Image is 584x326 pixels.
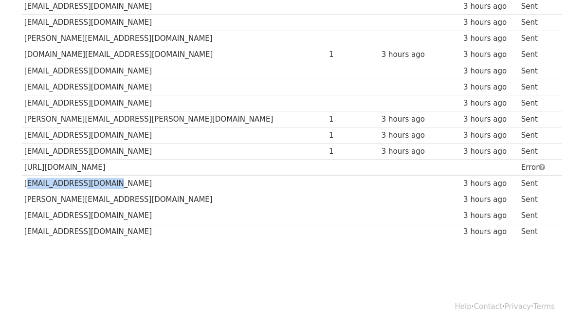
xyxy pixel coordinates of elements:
[22,127,327,144] td: [EMAIL_ADDRESS][DOMAIN_NAME]
[463,33,516,44] div: 3 hours ago
[463,130,516,141] div: 3 hours ago
[382,146,459,157] div: 3 hours ago
[329,146,377,157] div: 1
[474,302,502,311] a: Contact
[519,79,556,95] td: Sent
[22,95,327,111] td: [EMAIL_ADDRESS][DOMAIN_NAME]
[382,114,459,125] div: 3 hours ago
[519,15,556,31] td: Sent
[22,111,327,127] td: [PERSON_NAME][EMAIL_ADDRESS][PERSON_NAME][DOMAIN_NAME]
[519,47,556,63] td: Sent
[519,31,556,47] td: Sent
[22,208,327,224] td: [EMAIL_ADDRESS][DOMAIN_NAME]
[519,63,556,79] td: Sent
[463,178,516,189] div: 3 hours ago
[329,49,377,60] div: 1
[463,82,516,93] div: 3 hours ago
[22,176,327,192] td: [EMAIL_ADDRESS][DOMAIN_NAME]
[22,224,327,240] td: [EMAIL_ADDRESS][DOMAIN_NAME]
[519,111,556,127] td: Sent
[519,208,556,224] td: Sent
[463,226,516,237] div: 3 hours ago
[329,130,377,141] div: 1
[22,47,327,63] td: [DOMAIN_NAME][EMAIL_ADDRESS][DOMAIN_NAME]
[382,49,459,60] div: 3 hours ago
[519,95,556,111] td: Sent
[519,224,556,240] td: Sent
[22,144,327,160] td: [EMAIL_ADDRESS][DOMAIN_NAME]
[463,210,516,221] div: 3 hours ago
[519,127,556,144] td: Sent
[329,114,377,125] div: 1
[505,302,531,311] a: Privacy
[22,31,327,47] td: [PERSON_NAME][EMAIL_ADDRESS][DOMAIN_NAME]
[463,66,516,77] div: 3 hours ago
[519,176,556,192] td: Sent
[519,192,556,208] td: Sent
[463,98,516,109] div: 3 hours ago
[519,144,556,160] td: Sent
[463,49,516,60] div: 3 hours ago
[535,279,584,326] iframe: Chat Widget
[463,146,516,157] div: 3 hours ago
[533,302,555,311] a: Terms
[382,130,459,141] div: 3 hours ago
[463,17,516,28] div: 3 hours ago
[463,114,516,125] div: 3 hours ago
[22,192,327,208] td: [PERSON_NAME][EMAIL_ADDRESS][DOMAIN_NAME]
[455,302,472,311] a: Help
[22,15,327,31] td: [EMAIL_ADDRESS][DOMAIN_NAME]
[519,160,556,176] td: Error
[22,63,327,79] td: [EMAIL_ADDRESS][DOMAIN_NAME]
[463,1,516,12] div: 3 hours ago
[463,194,516,205] div: 3 hours ago
[22,160,327,176] td: [URL][DOMAIN_NAME]
[22,79,327,95] td: [EMAIL_ADDRESS][DOMAIN_NAME]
